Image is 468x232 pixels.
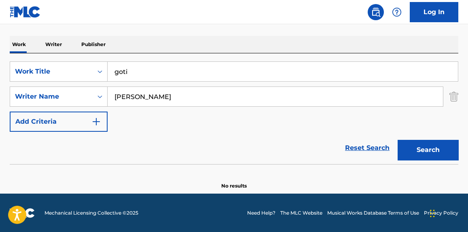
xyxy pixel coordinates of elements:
a: Need Help? [247,209,275,217]
img: search [371,7,381,17]
form: Search Form [10,61,458,164]
span: Mechanical Licensing Collective © 2025 [44,209,138,217]
p: Work [10,36,28,53]
img: Delete Criterion [449,86,458,107]
button: Add Criteria [10,112,108,132]
img: help [392,7,402,17]
div: Drag [430,201,435,226]
a: The MLC Website [280,209,322,217]
iframe: Chat Widget [428,193,468,232]
img: logo [10,208,35,218]
img: MLC Logo [10,6,41,18]
a: Privacy Policy [424,209,458,217]
a: Musical Works Database Terms of Use [327,209,419,217]
div: Writer Name [15,92,88,101]
a: Public Search [368,4,384,20]
button: Search [398,140,458,160]
a: Log In [410,2,458,22]
p: Writer [43,36,64,53]
p: Publisher [79,36,108,53]
img: 9d2ae6d4665cec9f34b9.svg [91,117,101,127]
a: Reset Search [341,139,394,157]
div: Help [389,4,405,20]
p: No results [221,173,247,190]
div: Work Title [15,67,88,76]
